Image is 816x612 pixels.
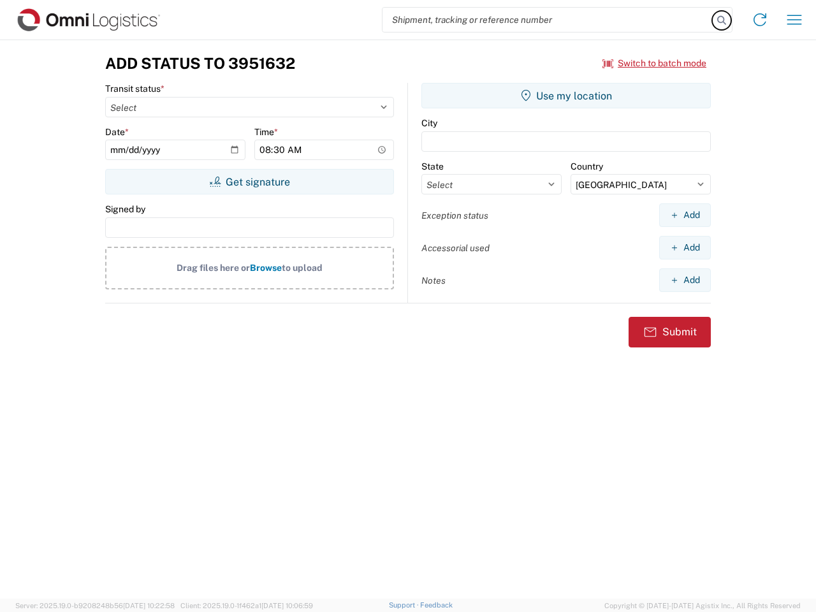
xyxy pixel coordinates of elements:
button: Submit [629,317,711,347]
label: Date [105,126,129,138]
label: Signed by [105,203,145,215]
label: State [421,161,444,172]
label: Time [254,126,278,138]
label: Accessorial used [421,242,490,254]
a: Support [389,601,421,609]
span: Drag files here or [177,263,250,273]
button: Add [659,203,711,227]
label: Notes [421,275,446,286]
h3: Add Status to 3951632 [105,54,295,73]
button: Use my location [421,83,711,108]
label: Country [571,161,603,172]
span: to upload [282,263,323,273]
button: Get signature [105,169,394,194]
a: Feedback [420,601,453,609]
span: [DATE] 10:22:58 [123,602,175,609]
span: Client: 2025.19.0-1f462a1 [180,602,313,609]
button: Add [659,236,711,259]
label: Transit status [105,83,164,94]
input: Shipment, tracking or reference number [382,8,713,32]
span: Copyright © [DATE]-[DATE] Agistix Inc., All Rights Reserved [604,600,801,611]
span: Server: 2025.19.0-b9208248b56 [15,602,175,609]
label: City [421,117,437,129]
span: [DATE] 10:06:59 [261,602,313,609]
span: Browse [250,263,282,273]
button: Switch to batch mode [602,53,706,74]
label: Exception status [421,210,488,221]
button: Add [659,268,711,292]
